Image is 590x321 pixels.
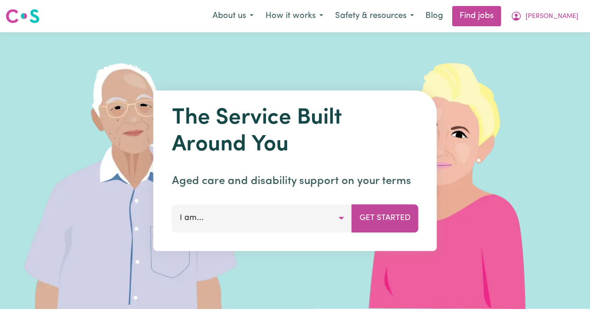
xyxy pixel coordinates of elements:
button: I am... [172,204,352,232]
p: Aged care and disability support on your terms [172,173,419,190]
img: Careseekers logo [6,8,40,24]
button: My Account [505,6,584,26]
button: Safety & resources [329,6,420,26]
a: Blog [420,6,448,26]
button: Get Started [352,204,419,232]
button: About us [206,6,260,26]
a: Find jobs [452,6,501,26]
h1: The Service Built Around You [172,105,419,158]
a: Careseekers logo [6,6,40,27]
button: How it works [260,6,329,26]
span: [PERSON_NAME] [525,12,578,22]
